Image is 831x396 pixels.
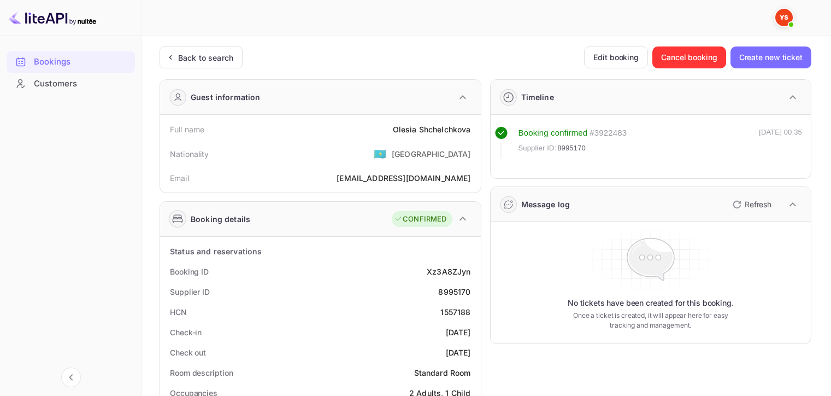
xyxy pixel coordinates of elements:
p: No tickets have been created for this booking. [568,298,734,308]
div: Booking ID [170,266,209,277]
div: Booking details [191,213,250,225]
div: Customers [7,73,135,95]
img: LiteAPI logo [9,9,96,26]
div: Message log [521,199,570,210]
div: Status and reservations [170,246,262,257]
button: Cancel booking [652,46,726,68]
div: [EMAIL_ADDRESS][DOMAIN_NAME] [337,172,470,184]
div: Bookings [7,51,135,73]
div: CONFIRMED [394,214,446,225]
button: Refresh [726,196,776,213]
a: Bookings [7,51,135,72]
div: 1557188 [440,306,470,318]
div: Full name [170,124,204,135]
p: Once a ticket is created, it will appear here for easy tracking and management. [565,311,736,330]
div: Bookings [34,56,129,68]
div: Timeline [521,91,554,103]
img: Yandex Support [775,9,793,26]
button: Collapse navigation [61,368,81,387]
button: Create new ticket [730,46,811,68]
div: Xz3A8ZJyn [427,266,470,277]
div: Supplier ID [170,286,210,298]
div: [GEOGRAPHIC_DATA] [392,148,471,160]
span: Supplier ID: [518,143,557,154]
div: [DATE] [446,327,471,338]
a: Customers [7,73,135,94]
div: Check out [170,347,206,358]
div: Olesia Shchelchkova [393,124,471,135]
span: 8995170 [557,143,586,154]
div: Standard Room [414,367,471,378]
div: Back to search [178,52,233,63]
div: 8995170 [438,286,470,298]
div: Email [170,172,189,184]
div: Room description [170,367,233,378]
span: United States [374,144,386,164]
button: Edit booking [584,46,648,68]
div: # 3922483 [590,127,627,139]
div: Customers [34,78,129,90]
div: [DATE] [446,347,471,358]
div: Nationality [170,148,209,160]
div: HCN [170,306,187,318]
div: [DATE] 00:35 [759,127,802,159]
div: Check-in [170,327,202,338]
div: Booking confirmed [518,127,588,139]
p: Refresh [745,199,771,210]
div: Guest information [191,91,261,103]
